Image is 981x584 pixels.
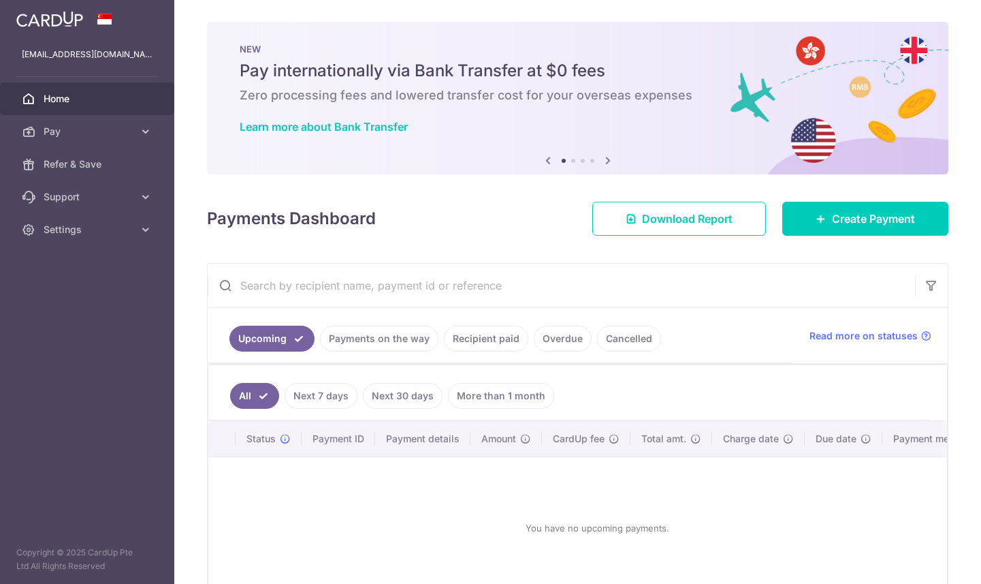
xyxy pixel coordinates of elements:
a: Learn more about Bank Transfer [240,120,408,134]
a: Recipient paid [444,326,528,352]
a: Download Report [592,202,766,236]
th: Payment ID [302,421,375,457]
span: Support [44,190,133,204]
span: Settings [44,223,133,236]
a: Payments on the way [320,326,438,352]
a: More than 1 month [448,383,554,409]
img: Bank transfer banner [207,22,948,174]
span: Total amt. [641,432,686,446]
a: Next 30 days [363,383,443,409]
span: Amount [481,432,516,446]
span: Home [44,92,133,106]
a: Upcoming [229,326,315,352]
span: Status [246,432,276,446]
span: Download Report [642,211,733,227]
span: CardUp fee [553,432,605,446]
input: Search by recipient name, payment id or reference [208,264,915,307]
a: Read more on statuses [809,329,931,343]
span: Create Payment [832,211,915,227]
a: Create Payment [782,202,948,236]
th: Payment details [375,421,470,457]
h4: Payments Dashboard [207,206,376,231]
span: Refer & Save [44,157,133,171]
p: NEW [240,44,916,55]
h6: Zero processing fees and lowered transfer cost for your overseas expenses [240,87,916,104]
img: CardUp [16,11,83,27]
p: [EMAIL_ADDRESS][DOMAIN_NAME] [22,48,152,61]
a: Overdue [534,326,592,352]
span: Due date [816,432,856,446]
a: All [230,383,279,409]
span: Charge date [723,432,779,446]
a: Next 7 days [285,383,357,409]
h5: Pay internationally via Bank Transfer at $0 fees [240,60,916,82]
a: Cancelled [597,326,661,352]
span: Pay [44,125,133,138]
span: Read more on statuses [809,329,918,343]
